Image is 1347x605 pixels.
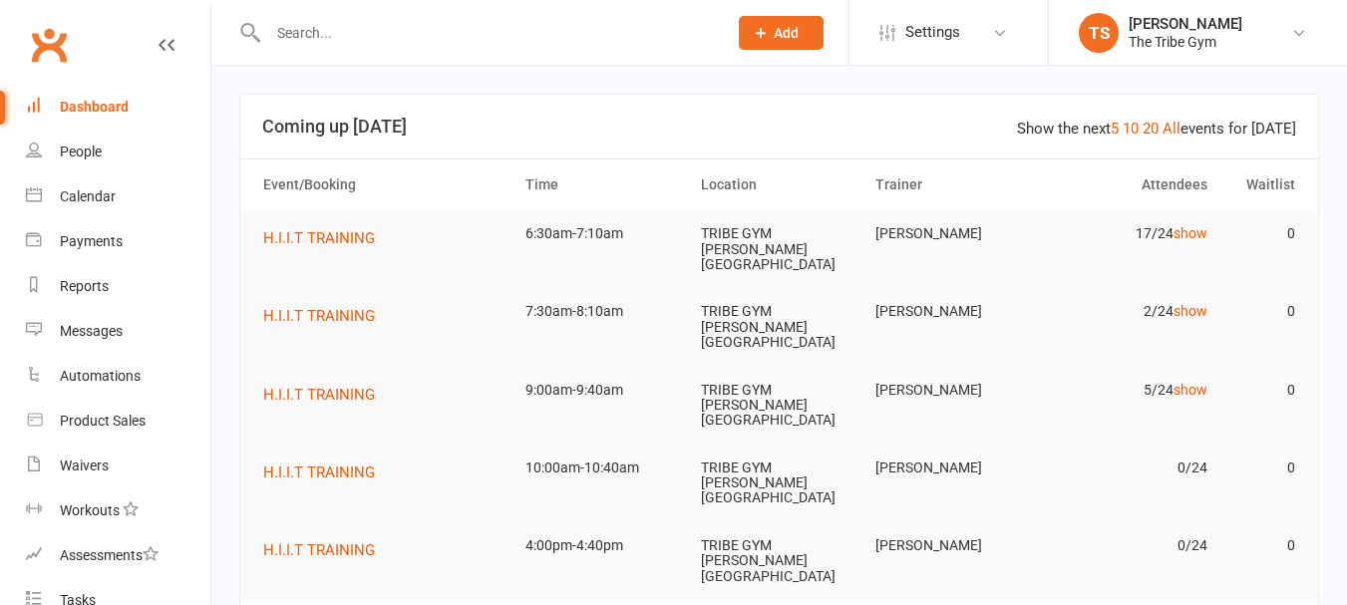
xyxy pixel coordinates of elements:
a: People [26,130,210,174]
th: Attendees [1042,159,1217,210]
th: Location [692,159,867,210]
th: Event/Booking [254,159,516,210]
td: TRIBE GYM [PERSON_NAME][GEOGRAPHIC_DATA] [692,210,867,288]
td: 10:00am-10:40am [516,445,692,491]
button: H.I.I.T TRAINING [263,460,389,484]
div: Messages [60,323,123,339]
td: 2/24 [1042,288,1217,335]
div: Reports [60,278,109,294]
span: H.I.I.T TRAINING [263,229,375,247]
span: Add [774,25,799,41]
a: Workouts [26,488,210,533]
div: Workouts [60,502,120,518]
td: 5/24 [1042,367,1217,414]
button: Add [739,16,824,50]
td: 0 [1216,445,1304,491]
div: TS [1079,13,1119,53]
td: [PERSON_NAME] [866,522,1042,569]
a: 5 [1111,120,1119,138]
div: Show the next events for [DATE] [1017,117,1296,141]
span: H.I.I.T TRAINING [263,541,375,559]
a: show [1174,382,1207,398]
a: Dashboard [26,85,210,130]
td: [PERSON_NAME] [866,445,1042,491]
a: 10 [1123,120,1139,138]
div: People [60,144,102,159]
button: H.I.I.T TRAINING [263,538,389,562]
h3: Coming up [DATE] [262,117,1296,137]
td: 4:00pm-4:40pm [516,522,692,569]
span: Settings [905,10,960,55]
span: H.I.I.T TRAINING [263,307,375,325]
div: Waivers [60,457,109,473]
td: TRIBE GYM [PERSON_NAME][GEOGRAPHIC_DATA] [692,288,867,366]
td: 6:30am-7:10am [516,210,692,257]
a: All [1163,120,1180,138]
button: H.I.I.T TRAINING [263,304,389,328]
div: Product Sales [60,413,146,429]
td: TRIBE GYM [PERSON_NAME][GEOGRAPHIC_DATA] [692,445,867,522]
button: H.I.I.T TRAINING [263,383,389,407]
a: Product Sales [26,399,210,444]
a: 20 [1143,120,1159,138]
a: show [1174,303,1207,319]
td: 0/24 [1042,522,1217,569]
td: [PERSON_NAME] [866,367,1042,414]
td: [PERSON_NAME] [866,288,1042,335]
div: Assessments [60,547,159,563]
th: Time [516,159,692,210]
th: Trainer [866,159,1042,210]
span: H.I.I.T TRAINING [263,463,375,481]
div: Automations [60,368,141,384]
a: show [1174,225,1207,241]
a: Messages [26,309,210,354]
a: Automations [26,354,210,399]
td: TRIBE GYM [PERSON_NAME][GEOGRAPHIC_DATA] [692,367,867,445]
td: [PERSON_NAME] [866,210,1042,257]
td: 9:00am-9:40am [516,367,692,414]
a: Reports [26,264,210,309]
td: 7:30am-8:10am [516,288,692,335]
th: Waitlist [1216,159,1304,210]
div: Dashboard [60,99,129,115]
button: H.I.I.T TRAINING [263,226,389,250]
div: Payments [60,233,123,249]
td: 0 [1216,288,1304,335]
a: Calendar [26,174,210,219]
td: 0 [1216,210,1304,257]
td: 0 [1216,367,1304,414]
td: 0/24 [1042,445,1217,491]
td: TRIBE GYM [PERSON_NAME][GEOGRAPHIC_DATA] [692,522,867,600]
div: The Tribe Gym [1129,33,1242,51]
div: [PERSON_NAME] [1129,15,1242,33]
a: Payments [26,219,210,264]
td: 17/24 [1042,210,1217,257]
div: Calendar [60,188,116,204]
a: Assessments [26,533,210,578]
span: H.I.I.T TRAINING [263,386,375,404]
td: 0 [1216,522,1304,569]
input: Search... [262,19,713,47]
a: Waivers [26,444,210,488]
a: Clubworx [24,20,74,70]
